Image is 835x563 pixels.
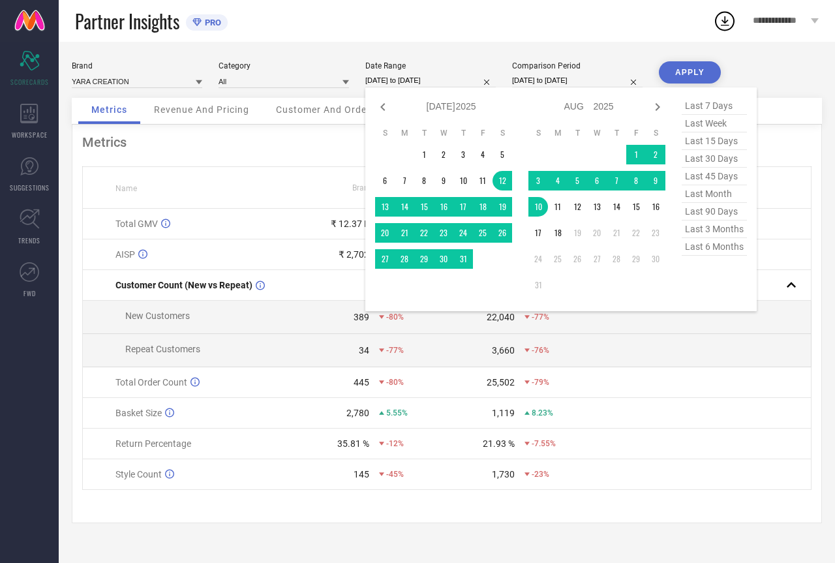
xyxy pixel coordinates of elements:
input: Select date range [365,74,496,87]
td: Sun Jul 27 2025 [375,249,395,269]
td: Mon Jul 07 2025 [395,171,414,190]
td: Wed Aug 06 2025 [587,171,607,190]
span: -77% [386,346,404,355]
span: -23% [532,470,549,479]
td: Tue Jul 01 2025 [414,145,434,164]
td: Thu Aug 07 2025 [607,171,626,190]
span: -79% [532,378,549,387]
td: Wed Aug 20 2025 [587,223,607,243]
td: Fri Jul 25 2025 [473,223,493,243]
td: Sat Jul 05 2025 [493,145,512,164]
span: WORKSPACE [12,130,48,140]
td: Fri Jul 18 2025 [473,197,493,217]
td: Sun Aug 24 2025 [528,249,548,269]
td: Mon Jul 14 2025 [395,197,414,217]
th: Sunday [528,128,548,138]
td: Wed Jul 30 2025 [434,249,453,269]
td: Tue Aug 12 2025 [568,197,587,217]
td: Mon Jul 21 2025 [395,223,414,243]
td: Sat Aug 09 2025 [646,171,665,190]
span: last week [682,115,747,132]
td: Tue Aug 26 2025 [568,249,587,269]
span: Total GMV [115,219,158,229]
td: Mon Aug 18 2025 [548,223,568,243]
span: PRO [202,18,221,27]
td: Fri Aug 01 2025 [626,145,646,164]
div: 3,660 [492,345,515,356]
span: Basket Size [115,408,162,418]
td: Wed Jul 16 2025 [434,197,453,217]
th: Thursday [453,128,473,138]
td: Mon Jul 28 2025 [395,249,414,269]
td: Fri Jul 11 2025 [473,171,493,190]
span: -12% [386,439,404,448]
td: Tue Jul 08 2025 [414,171,434,190]
span: -76% [532,346,549,355]
th: Monday [395,128,414,138]
span: last 6 months [682,238,747,256]
td: Mon Aug 11 2025 [548,197,568,217]
td: Thu Aug 14 2025 [607,197,626,217]
span: last 7 days [682,97,747,115]
td: Tue Jul 29 2025 [414,249,434,269]
td: Fri Aug 29 2025 [626,249,646,269]
span: 5.55% [386,408,408,418]
span: 8.23% [532,408,553,418]
span: Metrics [91,104,127,115]
td: Tue Aug 05 2025 [568,171,587,190]
th: Saturday [493,128,512,138]
span: AISP [115,249,135,260]
div: Category [219,61,349,70]
td: Tue Jul 15 2025 [414,197,434,217]
span: Repeat Customers [125,344,200,354]
th: Friday [626,128,646,138]
th: Saturday [646,128,665,138]
span: last 30 days [682,150,747,168]
td: Mon Aug 25 2025 [548,249,568,269]
div: ₹ 2,702 [339,249,369,260]
td: Fri Aug 15 2025 [626,197,646,217]
td: Sat Aug 02 2025 [646,145,665,164]
span: SUGGESTIONS [10,183,50,192]
span: Style Count [115,469,162,479]
th: Friday [473,128,493,138]
span: Name [115,184,137,193]
div: 21.93 % [483,438,515,449]
td: Sat Aug 30 2025 [646,249,665,269]
span: Revenue And Pricing [154,104,249,115]
td: Wed Aug 13 2025 [587,197,607,217]
span: -80% [386,378,404,387]
td: Thu Jul 24 2025 [453,223,473,243]
div: 22,040 [487,312,515,322]
span: last 90 days [682,203,747,221]
td: Wed Jul 23 2025 [434,223,453,243]
td: Wed Jul 09 2025 [434,171,453,190]
td: Fri Jul 04 2025 [473,145,493,164]
span: New Customers [125,311,190,321]
td: Wed Jul 02 2025 [434,145,453,164]
td: Thu Aug 28 2025 [607,249,626,269]
span: -77% [532,312,549,322]
span: -80% [386,312,404,322]
th: Wednesday [587,128,607,138]
span: -45% [386,470,404,479]
td: Mon Aug 04 2025 [548,171,568,190]
td: Sat Aug 23 2025 [646,223,665,243]
td: Fri Aug 22 2025 [626,223,646,243]
div: Open download list [713,9,736,33]
td: Thu Jul 31 2025 [453,249,473,269]
button: APPLY [659,61,721,84]
td: Sat Jul 12 2025 [493,171,512,190]
td: Thu Jul 17 2025 [453,197,473,217]
div: 2,780 [346,408,369,418]
span: last 15 days [682,132,747,150]
td: Sun Aug 17 2025 [528,223,548,243]
td: Sun Jul 13 2025 [375,197,395,217]
td: Sun Aug 10 2025 [528,197,548,217]
div: Comparison Period [512,61,643,70]
span: last month [682,185,747,203]
td: Thu Jul 10 2025 [453,171,473,190]
td: Thu Aug 21 2025 [607,223,626,243]
div: 1,119 [492,408,515,418]
span: last 45 days [682,168,747,185]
